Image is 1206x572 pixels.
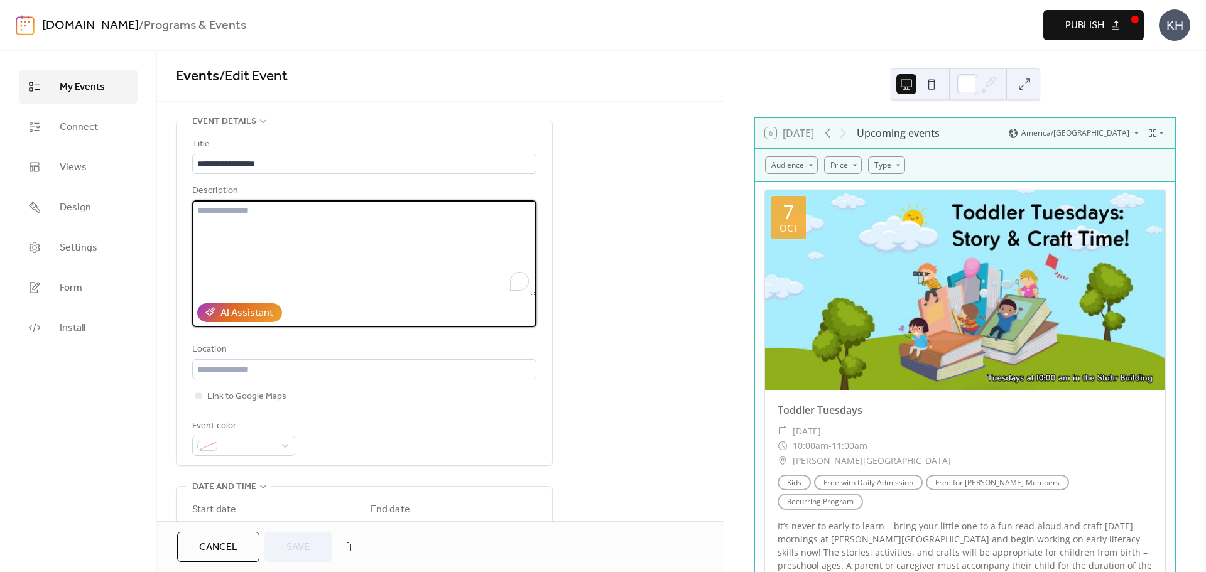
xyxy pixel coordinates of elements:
[192,520,211,535] span: Date
[42,14,139,38] a: [DOMAIN_NAME]
[1021,129,1129,137] span: America/[GEOGRAPHIC_DATA]
[60,160,87,175] span: Views
[765,402,1165,418] div: Toddler Tuesdays
[19,271,138,305] a: Form
[461,520,481,535] span: Time
[139,14,144,38] b: /
[60,120,98,135] span: Connect
[371,520,389,535] span: Date
[60,200,91,215] span: Design
[192,114,256,129] span: Event details
[19,150,138,184] a: Views
[192,183,534,198] div: Description
[192,480,256,495] span: Date and time
[199,540,237,555] span: Cancel
[192,419,293,434] div: Event color
[177,532,259,562] button: Cancel
[192,502,236,517] div: Start date
[1043,10,1144,40] button: Publish
[19,110,138,144] a: Connect
[192,342,534,357] div: Location
[1159,9,1190,41] div: KH
[176,63,219,90] a: Events
[192,200,536,296] textarea: To enrich screen reader interactions, please activate Accessibility in Grammarly extension settings
[197,303,282,322] button: AI Assistant
[778,453,788,468] div: ​
[857,126,940,141] div: Upcoming events
[832,438,867,453] span: 11:00am
[778,438,788,453] div: ​
[793,438,828,453] span: 10:00am
[144,14,246,38] b: Programs & Events
[207,389,286,404] span: Link to Google Maps
[192,137,534,152] div: Title
[60,80,105,95] span: My Events
[60,240,97,256] span: Settings
[780,224,798,233] div: Oct
[283,520,303,535] span: Time
[793,453,951,468] span: [PERSON_NAME][GEOGRAPHIC_DATA]
[19,311,138,345] a: Install
[778,424,788,439] div: ​
[60,281,82,296] span: Form
[60,321,85,336] span: Install
[783,202,794,221] div: 7
[19,230,138,264] a: Settings
[828,438,832,453] span: -
[219,63,288,90] span: / Edit Event
[1065,18,1104,33] span: Publish
[793,424,821,439] span: [DATE]
[19,190,138,224] a: Design
[371,502,410,517] div: End date
[19,70,138,104] a: My Events
[16,15,35,35] img: logo
[220,306,273,321] div: AI Assistant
